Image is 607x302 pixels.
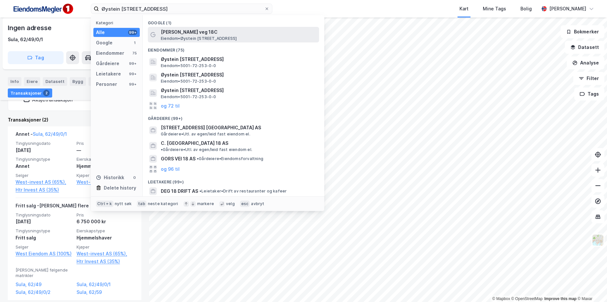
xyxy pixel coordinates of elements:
div: Annet [16,162,73,170]
div: tab [137,201,147,207]
div: Mine Tags [483,5,506,13]
span: Eierskapstype [77,157,134,162]
div: 99+ [128,30,137,35]
span: Pris [77,141,134,146]
div: velg [226,201,235,206]
div: 0 [132,175,137,180]
div: 1 [132,40,137,45]
span: Eiendom • 5001-72-253-0-0 [161,63,216,68]
div: Delete history [104,184,136,192]
a: Mapbox [492,296,510,301]
button: Filter [573,72,604,85]
span: Tinglysningstype [16,228,73,234]
span: DEG 18 DRIFT AS [161,187,198,195]
div: Google [96,39,113,47]
a: Improve this map [544,296,577,301]
div: ESG [89,77,102,86]
div: Alle [96,29,105,36]
a: Sula, 62/59 [77,288,134,296]
div: Eiendommer (75) [143,42,324,54]
div: Fritt salg - [PERSON_NAME] flere [16,202,89,212]
span: Tinglysningstype [16,157,73,162]
div: Annet - [16,130,67,141]
a: Sula, 62/49/0/2 [16,288,73,296]
div: nytt søk [115,201,132,206]
div: Gårdeiere [96,60,119,67]
div: [DATE] [16,146,73,154]
div: markere [197,201,214,206]
span: C. [GEOGRAPHIC_DATA] 18 AS [161,139,228,147]
span: Øystein [STREET_ADDRESS] [161,55,316,63]
button: Tag [8,51,64,64]
div: — [77,146,134,154]
span: GORS VEI 18 AS [161,155,196,163]
span: Tinglysningsdato [16,212,73,218]
div: Gårdeiere (99+) [143,111,324,122]
span: Øystein [STREET_ADDRESS] [161,87,316,94]
span: Øystein [STREET_ADDRESS] [161,71,316,79]
div: Leietakere [96,70,121,78]
button: Datasett [565,41,604,54]
div: neste kategori [148,201,178,206]
div: 99+ [128,61,137,66]
div: Ingen adresse [8,23,53,33]
button: og 72 til [161,102,180,110]
span: Kjøper [77,244,134,250]
span: Tinglysningsdato [16,141,73,146]
a: Sula, 62/49/0/1 [77,281,134,288]
div: 2 [43,89,50,96]
span: Eiendom • 5001-72-253-0-0 [161,94,216,99]
div: Historikk [96,174,124,181]
span: Leietaker • Drift av restauranter og kafeer [199,189,287,194]
img: F4PB6Px+NJ5v8B7XTbfpPpyloAAAAASUVORK5CYII= [10,2,75,16]
div: Kart [459,5,469,13]
a: Htr Invest AS (35%) [77,258,134,265]
span: Pris [77,212,134,218]
div: [DATE] [16,218,73,226]
div: Fritt salg [16,234,73,242]
input: Søk på adresse, matrikkel, gårdeiere, leietakere eller personer [99,4,264,14]
div: avbryt [251,201,264,206]
span: • [199,189,201,193]
a: Sula, 62/49/0/1 [33,131,67,137]
a: West-invest AS (65%), [77,250,134,258]
div: Bygg [70,77,86,86]
a: Htr Invest AS (35%) [16,186,73,194]
span: • [161,147,163,152]
a: West Eiendom AS (100%) [16,250,73,258]
div: 6 750 000 kr [77,218,134,226]
div: Hjemmelshaver [77,234,134,242]
div: Transaksjoner (2) [8,116,141,124]
div: Kontrollprogram for chat [575,271,607,302]
div: Leietakere (99+) [143,174,324,186]
span: Selger [16,244,73,250]
div: Eiere [24,77,40,86]
div: 75 [132,51,137,56]
a: Sula, 62/49 [16,281,73,288]
div: esc [240,201,250,207]
div: Info [8,77,21,86]
span: Gårdeiere • Utl. av egen/leid fast eiendom el. [161,132,250,137]
div: Datasett [43,77,67,86]
button: Bokmerker [561,25,604,38]
div: Hjemmelshaver [77,162,134,170]
span: Gårdeiere • Utl. av egen/leid fast eiendom el. [161,147,252,152]
div: Personer [96,80,117,88]
img: Z [592,234,604,246]
div: Bolig [520,5,532,13]
a: West-invest AS (100%) [77,178,134,186]
span: Eierskapstype [77,228,134,234]
span: • [197,156,199,161]
span: [PERSON_NAME] veg 18C [161,28,316,36]
span: Kjøper [77,173,134,178]
div: Sula, 62/49/0/1 [8,36,43,43]
span: [PERSON_NAME] følgende matrikler [16,267,73,279]
span: Selger [16,173,73,178]
iframe: Chat Widget [575,271,607,302]
div: Ctrl + k [96,201,113,207]
div: 99+ [128,82,137,87]
div: Google (1) [143,15,324,27]
a: West-invest AS (65%), [16,178,73,186]
div: Kategori [96,20,140,25]
a: OpenStreetMap [511,296,543,301]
